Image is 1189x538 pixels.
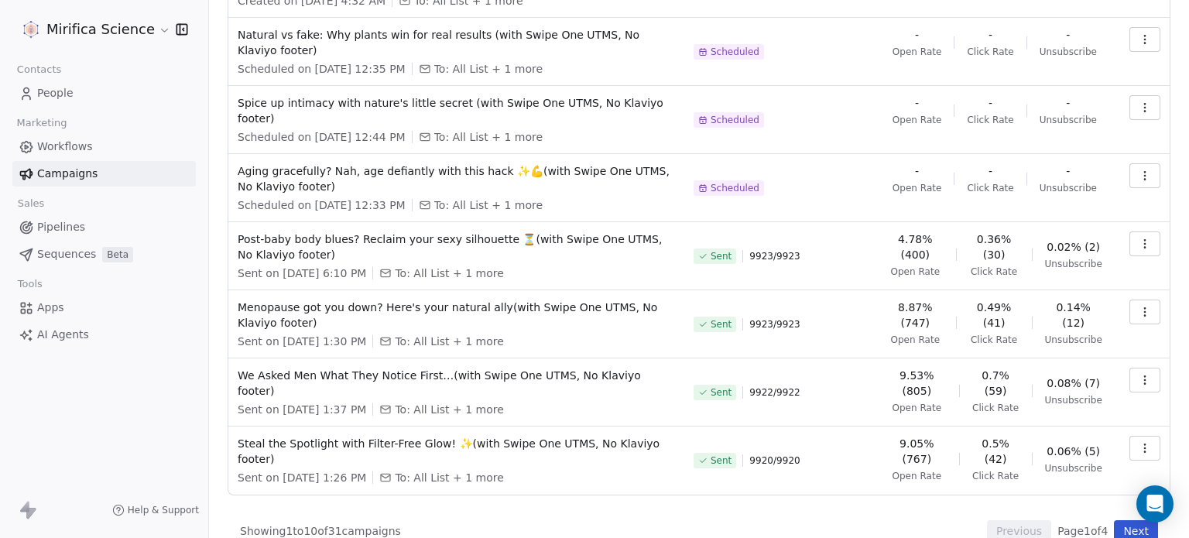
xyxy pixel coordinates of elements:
[967,182,1013,194] span: Click Rate
[989,163,992,179] span: -
[238,470,366,485] span: Sent on [DATE] 1:26 PM
[46,19,155,39] span: Mirifica Science
[238,61,406,77] span: Scheduled on [DATE] 12:35 PM
[1066,27,1070,43] span: -
[102,247,133,262] span: Beta
[10,111,74,135] span: Marketing
[749,454,800,467] span: 9920 / 9920
[1045,462,1102,475] span: Unsubscribe
[890,266,940,278] span: Open Rate
[887,231,944,262] span: 4.78% (400)
[10,58,68,81] span: Contacts
[887,368,947,399] span: 9.53% (805)
[967,114,1013,126] span: Click Rate
[1045,334,1102,346] span: Unsubscribe
[238,300,675,331] span: Menopause got you down? Here's your natural ally(with Swipe One UTMS, No Klaviyo footer)
[12,242,196,267] a: SequencesBeta
[893,114,942,126] span: Open Rate
[434,61,543,77] span: To: All List + 1 more
[238,197,406,213] span: Scheduled on [DATE] 12:33 PM
[749,386,800,399] span: 9922 / 9922
[915,27,919,43] span: -
[238,163,675,194] span: Aging gracefully? Nah, age defiantly with this hack ✨💪(with Swipe One UTMS, No Klaviyo footer)
[711,454,732,467] span: Sent
[915,163,919,179] span: -
[37,166,98,182] span: Campaigns
[12,134,196,159] a: Workflows
[972,368,1019,399] span: 0.7% (59)
[395,334,503,349] span: To: All List + 1 more
[972,402,1019,414] span: Click Rate
[1040,182,1097,194] span: Unsubscribe
[972,470,1019,482] span: Click Rate
[1047,239,1100,255] span: 0.02% (2)
[128,504,199,516] span: Help & Support
[11,272,49,296] span: Tools
[11,192,51,215] span: Sales
[434,129,543,145] span: To: All List + 1 more
[12,322,196,348] a: AI Agents
[238,95,675,126] span: Spice up intimacy with nature's little secret (with Swipe One UTMS, No Klaviyo footer)
[112,504,199,516] a: Help & Support
[434,197,543,213] span: To: All List + 1 more
[37,219,85,235] span: Pipelines
[19,16,165,43] button: Mirifica Science
[887,436,947,467] span: 9.05% (767)
[749,318,800,331] span: 9923 / 9923
[12,214,196,240] a: Pipelines
[1045,258,1102,270] span: Unsubscribe
[893,470,942,482] span: Open Rate
[37,246,96,262] span: Sequences
[989,95,992,111] span: -
[238,334,366,349] span: Sent on [DATE] 1:30 PM
[1066,163,1070,179] span: -
[887,300,944,331] span: 8.87% (747)
[711,250,732,262] span: Sent
[711,46,759,58] span: Scheduled
[1040,114,1097,126] span: Unsubscribe
[238,266,366,281] span: Sent on [DATE] 6:10 PM
[238,27,675,58] span: Natural vs fake: Why plants win for real results (with Swipe One UTMS, No Klaviyo footer)
[238,129,406,145] span: Scheduled on [DATE] 12:44 PM
[968,231,1019,262] span: 0.36% (30)
[711,182,759,194] span: Scheduled
[1066,95,1070,111] span: -
[238,231,675,262] span: Post-baby body blues? Reclaim your sexy silhouette ⏳(with Swipe One UTMS, No Klaviyo footer)
[1045,300,1102,331] span: 0.14% (12)
[1136,485,1174,523] div: Open Intercom Messenger
[711,386,732,399] span: Sent
[37,139,93,155] span: Workflows
[967,46,1013,58] span: Click Rate
[1040,46,1097,58] span: Unsubscribe
[37,300,64,316] span: Apps
[12,161,196,187] a: Campaigns
[971,266,1017,278] span: Click Rate
[395,266,503,281] span: To: All List + 1 more
[395,470,503,485] span: To: All List + 1 more
[972,436,1019,467] span: 0.5% (42)
[1045,394,1102,406] span: Unsubscribe
[22,20,40,39] img: MIRIFICA%20science_logo_icon-big.png
[893,46,942,58] span: Open Rate
[12,81,196,106] a: People
[971,334,1017,346] span: Click Rate
[37,327,89,343] span: AI Agents
[893,402,942,414] span: Open Rate
[37,85,74,101] span: People
[968,300,1019,331] span: 0.49% (41)
[238,436,675,467] span: Steal the Spotlight with Filter-Free Glow! ✨(with Swipe One UTMS, No Klaviyo footer)
[395,402,503,417] span: To: All List + 1 more
[238,402,366,417] span: Sent on [DATE] 1:37 PM
[989,27,992,43] span: -
[238,368,675,399] span: We Asked Men What They Notice First…(with Swipe One UTMS, No Klaviyo footer)
[749,250,800,262] span: 9923 / 9923
[893,182,942,194] span: Open Rate
[915,95,919,111] span: -
[1047,375,1100,391] span: 0.08% (7)
[1047,444,1100,459] span: 0.06% (5)
[711,114,759,126] span: Scheduled
[12,295,196,320] a: Apps
[711,318,732,331] span: Sent
[890,334,940,346] span: Open Rate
